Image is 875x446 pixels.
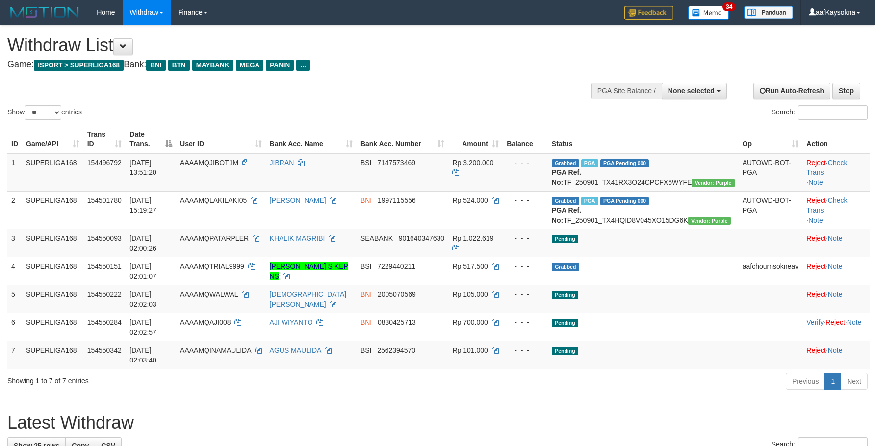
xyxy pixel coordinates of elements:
span: BNI [360,318,372,326]
td: AUTOWD-BOT-PGA [739,153,803,192]
th: Balance [503,125,548,153]
td: SUPERLIGA168 [22,313,83,341]
a: Reject [806,196,826,204]
td: 5 [7,285,22,313]
a: Note [828,262,843,270]
a: Reject [806,346,826,354]
b: PGA Ref. No: [552,206,581,224]
span: [DATE] 02:02:03 [129,290,156,308]
span: AAAAMQTRIAL9999 [180,262,244,270]
span: [DATE] 02:00:26 [129,234,156,252]
a: AGUS MAULIDA [270,346,321,354]
a: Check Trans [806,196,847,214]
a: Next [841,373,868,390]
span: Grabbed [552,197,579,205]
span: Grabbed [552,159,579,167]
td: AUTOWD-BOT-PGA [739,191,803,229]
th: Game/API: activate to sort column ascending [22,125,83,153]
a: [PERSON_NAME] [270,196,326,204]
div: - - - [507,289,544,299]
span: 154496792 [87,159,122,167]
span: 154550222 [87,290,122,298]
span: 154501780 [87,196,122,204]
a: Reject [806,262,826,270]
input: Search: [798,105,868,120]
a: Note [847,318,862,326]
a: Check Trans [806,159,847,176]
span: Copy 7229440211 to clipboard [377,262,415,270]
h1: Withdraw List [7,35,573,55]
button: None selected [662,83,727,99]
span: [DATE] 15:19:27 [129,196,156,214]
span: Copy 1997115556 to clipboard [378,196,416,204]
span: BSI [360,159,372,167]
span: 154550284 [87,318,122,326]
span: Copy 901640347630 to clipboard [399,234,444,242]
td: 7 [7,341,22,369]
td: · [802,285,870,313]
span: BSI [360,346,372,354]
td: SUPERLIGA168 [22,229,83,257]
span: Marked by aafsoycanthlai [581,197,598,205]
span: 154550151 [87,262,122,270]
td: SUPERLIGA168 [22,341,83,369]
span: 34 [722,2,736,11]
span: Rp 700.000 [452,318,488,326]
div: PGA Site Balance / [591,83,662,99]
a: AJI WIYANTO [270,318,313,326]
th: User ID: activate to sort column ascending [176,125,265,153]
h4: Game: Bank: [7,60,573,70]
span: None selected [668,87,715,95]
a: Verify [806,318,824,326]
span: AAAAMQLAKILAKI05 [180,196,247,204]
td: · [802,257,870,285]
td: · · [802,313,870,341]
span: Rp 1.022.619 [452,234,493,242]
a: JIBRAN [270,159,294,167]
span: Marked by aafsoumeymey [581,159,598,167]
span: MAYBANK [192,60,233,71]
span: 154550093 [87,234,122,242]
img: panduan.png [744,6,793,19]
th: Trans ID: activate to sort column ascending [83,125,126,153]
span: AAAAMQWALWAL [180,290,238,298]
a: Reject [806,290,826,298]
div: - - - [507,317,544,327]
span: Vendor URL: https://trx4.1velocity.biz [688,217,731,225]
span: Rp 105.000 [452,290,488,298]
td: SUPERLIGA168 [22,257,83,285]
span: Pending [552,291,578,299]
span: AAAAMQAJI008 [180,318,231,326]
div: - - - [507,233,544,243]
td: 6 [7,313,22,341]
span: [DATE] 02:01:07 [129,262,156,280]
span: SEABANK [360,234,393,242]
td: SUPERLIGA168 [22,191,83,229]
span: PGA Pending [600,159,649,167]
span: Pending [552,319,578,327]
span: AAAAMQPATARPLER [180,234,249,242]
th: Action [802,125,870,153]
td: 1 [7,153,22,192]
th: ID [7,125,22,153]
div: Showing 1 to 7 of 7 entries [7,372,357,386]
td: TF_250901_TX4HQID8V045XO15DG6K [548,191,739,229]
span: [DATE] 02:02:57 [129,318,156,336]
span: Rp 524.000 [452,196,488,204]
span: Copy 2562394570 to clipboard [377,346,415,354]
select: Showentries [25,105,61,120]
span: PGA Pending [600,197,649,205]
a: 1 [824,373,841,390]
a: Reject [806,159,826,167]
span: Pending [552,347,578,355]
div: - - - [507,345,544,355]
th: Date Trans.: activate to sort column descending [126,125,176,153]
img: Feedback.jpg [624,6,673,20]
span: Rp 3.200.000 [452,159,493,167]
td: TF_250901_TX41RX3O24CPCFX6WYFE [548,153,739,192]
td: aafchournsokneav [739,257,803,285]
label: Search: [772,105,868,120]
a: Reject [825,318,845,326]
span: Pending [552,235,578,243]
span: BNI [360,290,372,298]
